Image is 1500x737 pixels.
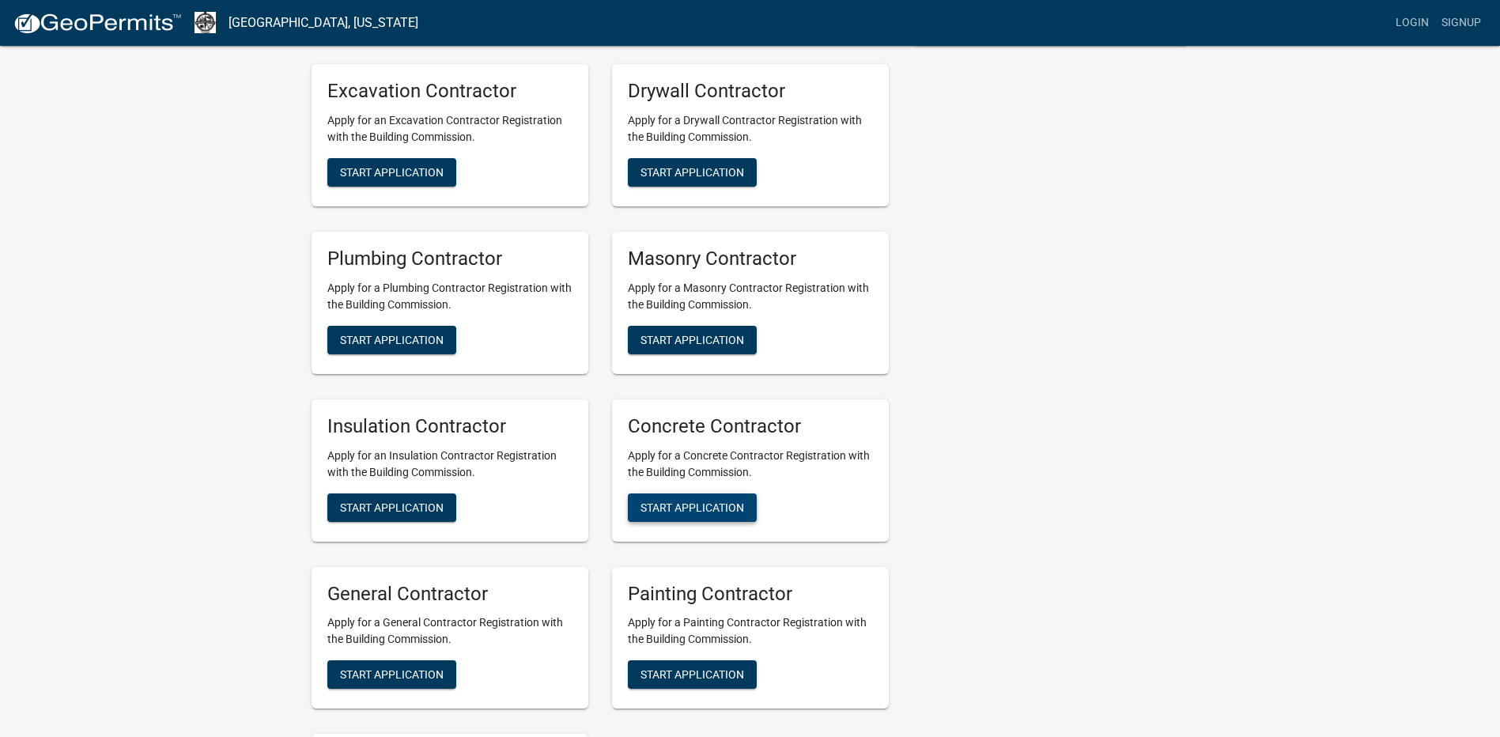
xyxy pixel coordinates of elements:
[1389,8,1435,38] a: Login
[340,668,444,681] span: Start Application
[340,165,444,178] span: Start Application
[628,158,757,187] button: Start Application
[640,165,744,178] span: Start Application
[628,80,873,103] h5: Drywall Contractor
[628,112,873,146] p: Apply for a Drywall Contractor Registration with the Building Commission.
[327,614,572,648] p: Apply for a General Contractor Registration with the Building Commission.
[327,660,456,689] button: Start Application
[327,415,572,438] h5: Insulation Contractor
[1435,8,1487,38] a: Signup
[628,280,873,313] p: Apply for a Masonry Contractor Registration with the Building Commission.
[340,501,444,513] span: Start Application
[327,326,456,354] button: Start Application
[327,80,572,103] h5: Excavation Contractor
[640,333,744,346] span: Start Application
[628,614,873,648] p: Apply for a Painting Contractor Registration with the Building Commission.
[628,448,873,481] p: Apply for a Concrete Contractor Registration with the Building Commission.
[327,112,572,146] p: Apply for an Excavation Contractor Registration with the Building Commission.
[628,493,757,522] button: Start Application
[327,448,572,481] p: Apply for an Insulation Contractor Registration with the Building Commission.
[628,415,873,438] h5: Concrete Contractor
[640,501,744,513] span: Start Application
[327,280,572,313] p: Apply for a Plumbing Contractor Registration with the Building Commission.
[229,9,418,36] a: [GEOGRAPHIC_DATA], [US_STATE]
[327,248,572,270] h5: Plumbing Contractor
[340,333,444,346] span: Start Application
[628,326,757,354] button: Start Application
[327,493,456,522] button: Start Application
[195,12,216,33] img: Newton County, Indiana
[628,583,873,606] h5: Painting Contractor
[628,660,757,689] button: Start Application
[327,583,572,606] h5: General Contractor
[327,158,456,187] button: Start Application
[640,668,744,681] span: Start Application
[628,248,873,270] h5: Masonry Contractor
